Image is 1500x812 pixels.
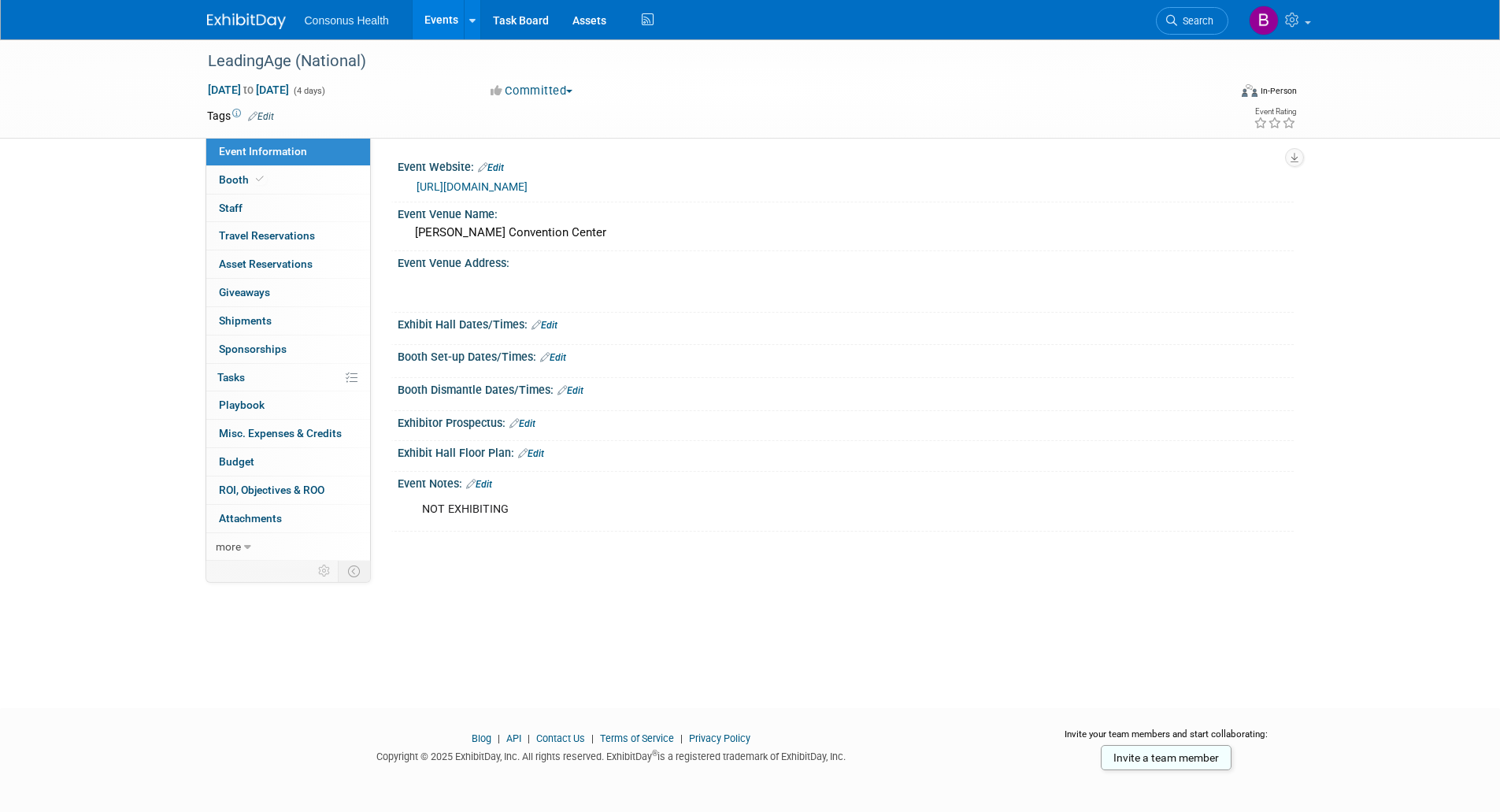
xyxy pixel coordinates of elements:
a: Search [1156,7,1228,35]
a: more [206,533,370,561]
div: Exhibit Hall Dates/Times: [398,313,1294,333]
a: Tasks [206,364,370,391]
span: Consonus Health [305,14,389,27]
span: Tasks [217,371,245,384]
div: Event Rating [1254,108,1296,116]
a: Edit [540,352,566,363]
span: Booth [219,173,267,186]
div: LeadingAge (National) [202,47,1205,76]
a: Edit [509,418,535,429]
a: Staff [206,195,370,222]
a: Invite a team member [1101,745,1231,770]
span: Staff [219,202,243,214]
a: Blog [472,732,491,744]
a: [URL][DOMAIN_NAME] [417,180,528,193]
a: Event Information [206,138,370,165]
sup: ® [652,749,657,758]
td: Tags [207,108,274,124]
div: Exhibitor Prospectus: [398,411,1294,432]
div: Event Venue Name: [398,202,1294,222]
a: Edit [478,162,504,173]
a: Asset Reservations [206,250,370,278]
img: ExhibitDay [207,13,286,29]
a: API [506,732,521,744]
span: ROI, Objectives & ROO [219,484,324,496]
div: NOT EXHIBITING [411,494,1120,525]
td: Toggle Event Tabs [338,561,370,581]
span: to [241,83,256,96]
a: Shipments [206,307,370,335]
img: Bridget Crane [1249,6,1279,35]
a: Contact Us [536,732,585,744]
div: [PERSON_NAME] Convention Center [409,221,1282,245]
span: Budget [219,455,254,468]
span: Playbook [219,399,265,411]
span: Giveaways [219,286,270,298]
div: Booth Dismantle Dates/Times: [398,378,1294,399]
span: Shipments [219,314,272,327]
div: Copyright © 2025 ExhibitDay, Inc. All rights reserved. ExhibitDay is a registered trademark of Ex... [207,746,1017,764]
div: Event Website: [398,155,1294,176]
span: | [587,732,598,744]
a: Edit [531,320,557,331]
span: Attachments [219,512,282,525]
a: Budget [206,448,370,476]
img: Format-Inperson.png [1242,84,1257,97]
span: Travel Reservations [219,229,315,242]
span: | [494,732,504,744]
span: Misc. Expenses & Credits [219,427,342,439]
a: Attachments [206,505,370,532]
span: Event Information [219,145,307,158]
span: | [676,732,687,744]
a: Giveaways [206,279,370,306]
div: Event Format [1135,82,1298,106]
div: Event Venue Address: [398,251,1294,271]
div: Event Notes: [398,472,1294,492]
a: Misc. Expenses & Credits [206,420,370,447]
span: Search [1177,15,1213,27]
span: Sponsorships [219,343,287,355]
td: Personalize Event Tab Strip [311,561,339,581]
a: Sponsorships [206,336,370,363]
div: In-Person [1260,85,1297,97]
div: Invite your team members and start collaborating: [1039,728,1294,751]
div: Booth Set-up Dates/Times: [398,345,1294,365]
span: | [524,732,534,744]
span: more [216,540,241,553]
a: Privacy Policy [689,732,750,744]
i: Booth reservation complete [256,175,264,184]
a: Edit [248,111,274,122]
a: Terms of Service [600,732,674,744]
a: ROI, Objectives & ROO [206,476,370,504]
div: Exhibit Hall Floor Plan: [398,441,1294,462]
span: Asset Reservations [219,258,313,270]
button: Committed [485,83,579,99]
a: Booth [206,166,370,194]
a: Edit [518,448,544,459]
span: [DATE] [DATE] [207,83,290,97]
a: Travel Reservations [206,222,370,250]
a: Playbook [206,391,370,419]
a: Edit [466,479,492,490]
span: (4 days) [292,86,325,96]
a: Edit [557,385,583,396]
